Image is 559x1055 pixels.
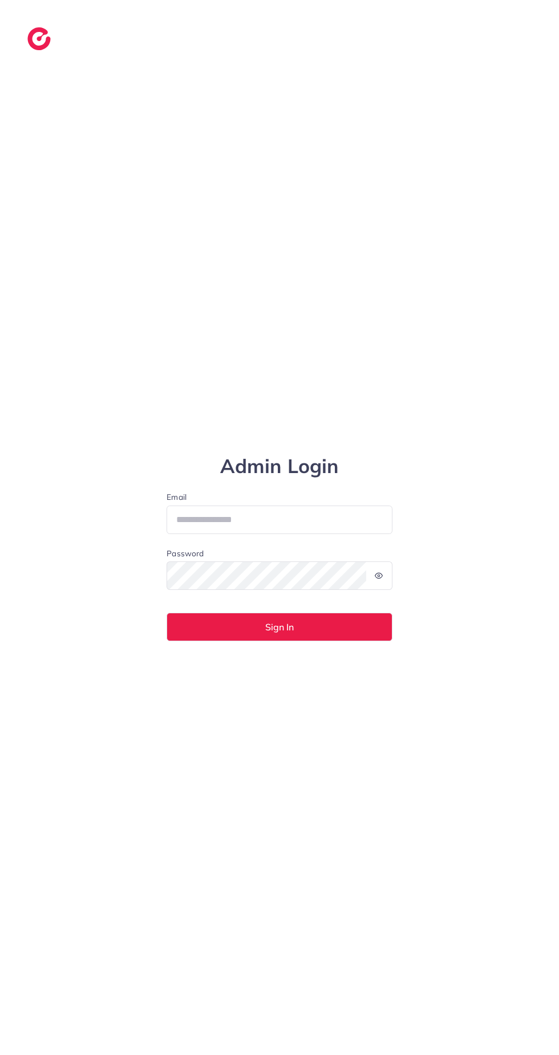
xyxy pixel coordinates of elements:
[167,491,392,503] label: Email
[27,27,51,50] img: logo
[265,622,294,632] span: Sign In
[167,548,204,559] label: Password
[167,613,392,641] button: Sign In
[167,455,392,478] h1: Admin Login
